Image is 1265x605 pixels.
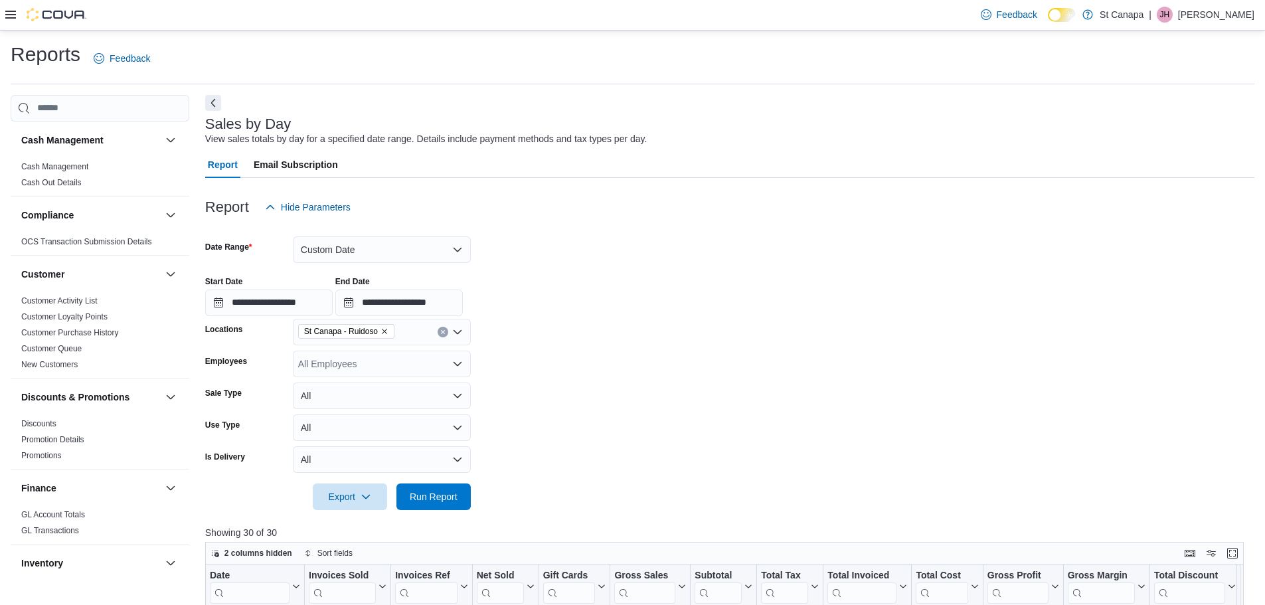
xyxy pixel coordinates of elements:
a: GL Account Totals [21,510,85,519]
button: Discounts & Promotions [21,390,160,404]
button: Customer [163,266,179,282]
div: Gift Cards [543,569,595,582]
div: Gross Profit [987,569,1049,582]
button: Export [313,483,387,510]
button: Gift Cards [543,569,606,603]
div: Gross Margin [1067,569,1134,603]
button: Inventory [163,555,179,571]
button: Date [210,569,300,603]
div: Joe Hernandez [1157,7,1173,23]
button: Finance [21,481,160,495]
input: Dark Mode [1048,8,1076,22]
h1: Reports [11,41,80,68]
div: Total Invoiced [827,569,896,582]
a: Customer Queue [21,344,82,353]
label: Locations [205,324,243,335]
h3: Sales by Day [205,116,292,132]
h3: Compliance [21,209,74,222]
span: Customer Purchase History [21,327,119,338]
a: Cash Management [21,162,88,171]
button: Gross Profit [987,569,1059,603]
div: Invoices Ref [395,569,457,582]
span: Customer Activity List [21,296,98,306]
div: Total Cost [916,569,968,603]
span: Hide Parameters [281,201,351,214]
div: Gross Sales [614,569,675,603]
div: Total Cost [916,569,968,582]
button: Display options [1203,545,1219,561]
span: Promotion Details [21,434,84,445]
button: Total Cost [916,569,978,603]
label: End Date [335,276,370,287]
div: Invoices Sold [309,569,376,582]
div: Gross Margin [1067,569,1134,582]
h3: Report [205,199,249,215]
button: Custom Date [293,236,471,263]
button: Next [205,95,221,111]
span: Customer Queue [21,343,82,354]
label: Sale Type [205,388,242,398]
span: St Canapa - Ruidoso [298,324,394,339]
h3: Discounts & Promotions [21,390,129,404]
div: Net Sold [476,569,523,603]
label: Start Date [205,276,243,287]
button: Cash Management [21,133,160,147]
button: Subtotal [695,569,752,603]
button: Open list of options [452,327,463,337]
button: Sort fields [299,545,358,561]
a: Discounts [21,419,56,428]
span: Discounts [21,418,56,429]
a: Customer Loyalty Points [21,312,108,321]
p: [PERSON_NAME] [1178,7,1254,23]
div: View sales totals by day for a specified date range. Details include payment methods and tax type... [205,132,647,146]
h3: Inventory [21,557,63,570]
label: Use Type [205,420,240,430]
span: Feedback [110,52,150,65]
div: Total Tax [761,569,808,603]
span: JH [1160,7,1170,23]
div: Gross Sales [614,569,675,582]
a: Customer Activity List [21,296,98,305]
div: Date [210,569,290,582]
div: Date [210,569,290,603]
h3: Cash Management [21,133,104,147]
h3: Finance [21,481,56,495]
a: Promotion Details [21,435,84,444]
button: Remove St Canapa - Ruidoso from selection in this group [380,327,388,335]
div: Gross Profit [987,569,1049,603]
div: Total Discount [1154,569,1225,582]
div: Gift Card Sales [543,569,595,603]
button: Gross Sales [614,569,686,603]
input: Press the down key to open a popover containing a calendar. [335,290,463,316]
span: St Canapa - Ruidoso [304,325,378,338]
button: Total Invoiced [827,569,907,603]
button: Open list of options [452,359,463,369]
div: Invoices Ref [395,569,457,603]
button: Clear input [438,327,448,337]
a: GL Transactions [21,526,79,535]
button: All [293,414,471,441]
button: All [293,446,471,473]
button: Total Tax [761,569,819,603]
label: Date Range [205,242,252,252]
button: Compliance [21,209,160,222]
div: Subtotal [695,569,742,603]
div: Subtotal [695,569,742,582]
span: 2 columns hidden [224,548,292,559]
span: Cash Management [21,161,88,172]
span: Promotions [21,450,62,461]
div: Finance [11,507,189,544]
button: 2 columns hidden [206,545,297,561]
a: Cash Out Details [21,178,82,187]
button: Gross Margin [1067,569,1145,603]
span: New Customers [21,359,78,370]
button: Enter fullscreen [1224,545,1240,561]
div: Customer [11,293,189,378]
span: GL Transactions [21,525,79,536]
button: Invoices Ref [395,569,467,603]
span: Sort fields [317,548,353,559]
div: Cash Management [11,159,189,196]
button: All [293,383,471,409]
button: Inventory [21,557,160,570]
div: Net Sold [476,569,523,582]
